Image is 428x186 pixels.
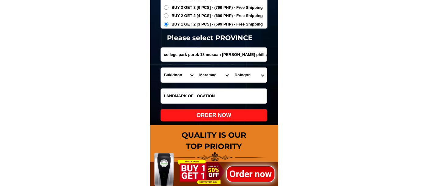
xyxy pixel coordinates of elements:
[161,68,196,82] select: Select province
[146,33,274,43] h1: Please select PROVINCE
[161,89,267,103] input: Input LANDMARKOFLOCATION
[164,13,168,18] input: BUY 2 GET 2 [4 PCS] - (699 PHP) - Free Shipping
[224,166,278,181] h1: Order now
[164,22,168,26] input: BUY 1 GET 2 [3 PCS] - (599 PHP) - Free Shipping
[172,21,263,27] span: BUY 1 GET 2 [3 PCS] - (599 PHP) - Free Shipping
[196,68,232,82] select: Select district
[161,111,267,119] div: ORDER NOW
[172,13,263,19] span: BUY 2 GET 2 [4 PCS] - (699 PHP) - Free Shipping
[161,48,267,61] input: Input address
[150,129,278,152] h1: QUALITY IS OUR TOP PRIORITY
[232,68,267,82] select: Select commune
[164,5,168,10] input: BUY 3 GET 3 [6 PCS] - (799 PHP) - Free Shipping
[172,5,263,11] span: BUY 3 GET 3 [6 PCS] - (799 PHP) - Free Shipping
